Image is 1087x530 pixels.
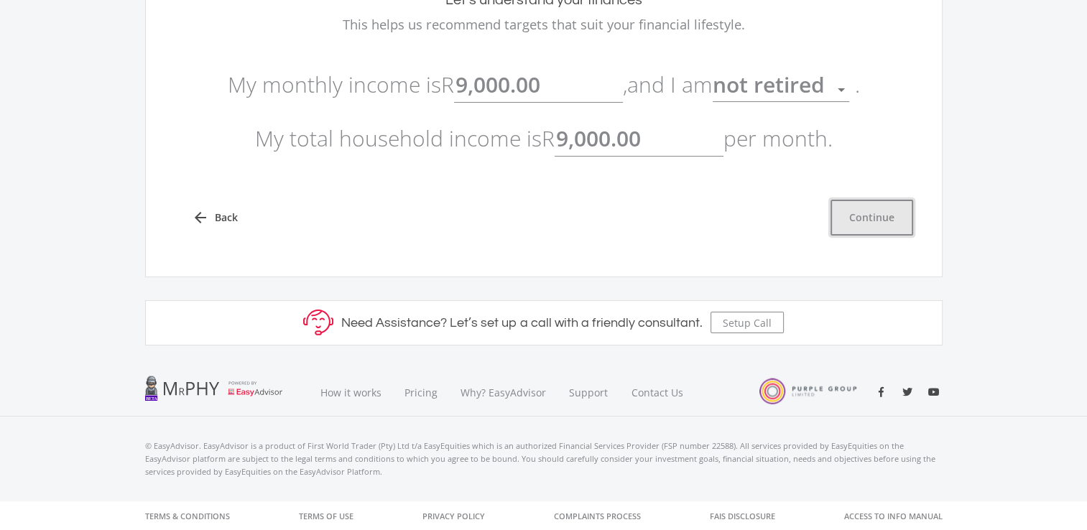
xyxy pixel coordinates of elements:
i: arrow_back [192,209,209,226]
span: Back [215,210,238,225]
button: Continue [831,200,913,236]
a: Why? EasyAdvisor [449,368,558,417]
a: Pricing [393,368,449,417]
p: © EasyAdvisor. EasyAdvisor is a product of First World Trader (Pty) Ltd t/a EasyEquities which is... [145,440,943,478]
button: Setup Call [711,312,784,333]
a: Support [558,368,620,417]
a: How it works [309,368,393,417]
span: not retired [713,70,825,99]
a: Contact Us [620,368,696,417]
h5: Need Assistance? Let’s set up a call with a friendly consultant. [341,315,703,331]
p: My monthly income is R , and I am . My total household income is R per month. [171,57,917,165]
a: arrow_back Back [175,200,255,236]
p: This helps us recommend targets that suit your financial lifestyle. [171,14,917,34]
